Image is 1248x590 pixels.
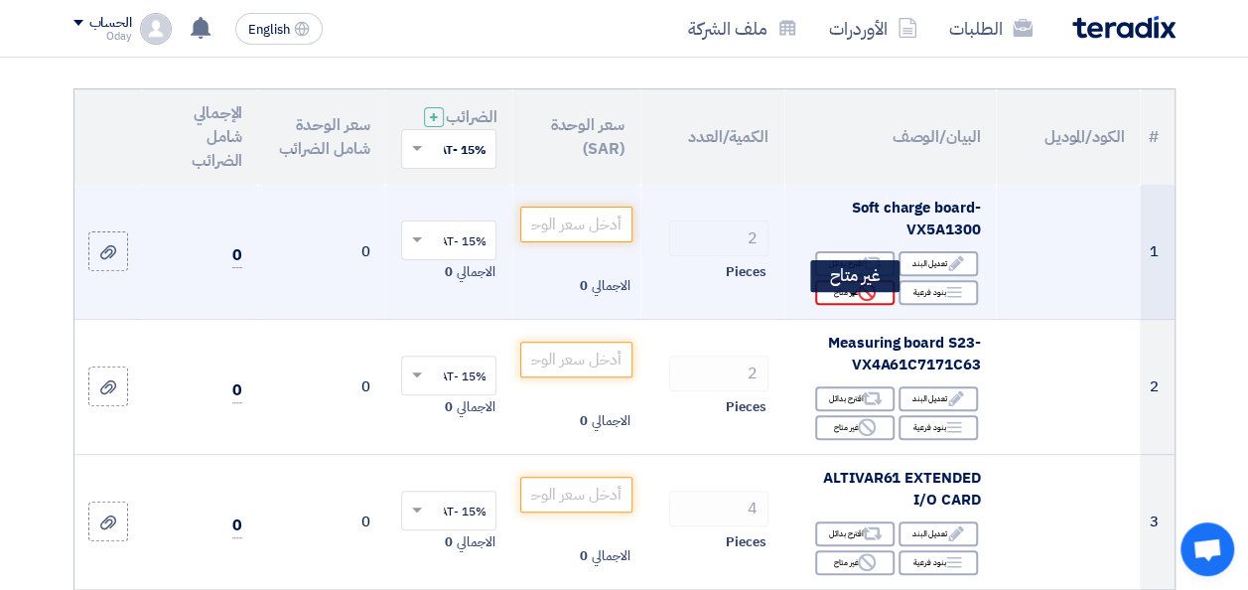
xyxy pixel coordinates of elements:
td: 2 [1140,319,1174,454]
button: English [235,13,323,45]
span: ALTIVAR61 EXTENDED I/O CARD [823,467,980,512]
span: الاجمالي [592,276,629,296]
input: RFQ_STEP1.ITEMS.2.AMOUNT_TITLE [669,221,768,256]
span: 0 [445,397,453,417]
span: 0 [232,243,242,268]
span: الاجمالي [457,262,494,282]
th: الكمية/العدد [640,89,784,185]
div: بنود فرعية [899,550,978,575]
span: الاجمالي [457,397,494,417]
input: RFQ_STEP1.ITEMS.2.AMOUNT_TITLE [669,356,768,391]
img: Teradix logo [1072,16,1176,39]
span: Measuring board S23-VX4A61C7171C63 [828,332,980,376]
div: غير متاح [810,260,900,292]
span: Soft charge board-VX5A1300 [852,197,980,241]
ng-select: VAT [401,221,496,260]
div: Oday [73,31,132,42]
input: RFQ_STEP1.ITEMS.2.AMOUNT_TITLE [669,491,768,526]
input: أدخل سعر الوحدة [520,207,631,242]
div: اقترح بدائل [815,521,895,546]
span: 0 [580,411,588,431]
a: ملف الشركة [672,5,813,52]
td: 0 [258,454,385,589]
a: الأوردرات [813,5,933,52]
th: الكود/الموديل [996,89,1140,185]
td: 3 [1140,454,1174,589]
div: غير متاح [815,415,895,440]
span: Pieces [726,397,765,417]
span: 0 [445,532,453,552]
span: 0 [232,514,242,538]
th: سعر الوحدة (SAR) [512,89,639,185]
input: أدخل سعر الوحدة [520,477,631,513]
div: الحساب [89,15,132,32]
span: الاجمالي [457,532,494,552]
th: البيان/الوصف [784,89,996,185]
th: سعر الوحدة شامل الضرائب [258,89,385,185]
ng-select: VAT [401,356,496,395]
th: # [1140,89,1174,185]
th: الإجمالي شامل الضرائب [142,89,258,185]
div: بنود فرعية [899,415,978,440]
th: الضرائب [385,89,512,185]
span: 0 [445,262,453,282]
div: بنود فرعية [899,280,978,305]
div: اقترح بدائل [815,251,895,276]
div: تعديل البند [899,386,978,411]
span: الاجمالي [592,411,629,431]
td: 0 [258,185,385,320]
td: 0 [258,319,385,454]
span: 0 [232,378,242,403]
td: 1 [1140,185,1174,320]
span: English [248,23,290,37]
a: الطلبات [933,5,1048,52]
span: Pieces [726,262,765,282]
ng-select: VAT [401,491,496,530]
span: 0 [580,276,588,296]
span: Pieces [726,532,765,552]
span: + [429,105,439,129]
div: تعديل البند [899,521,978,546]
input: أدخل سعر الوحدة [520,342,631,377]
img: profile_test.png [140,13,172,45]
span: 0 [580,546,588,566]
span: الاجمالي [592,546,629,566]
div: تعديل البند [899,251,978,276]
div: غير متاح [815,550,895,575]
a: Open chat [1180,522,1234,576]
div: اقترح بدائل [815,386,895,411]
